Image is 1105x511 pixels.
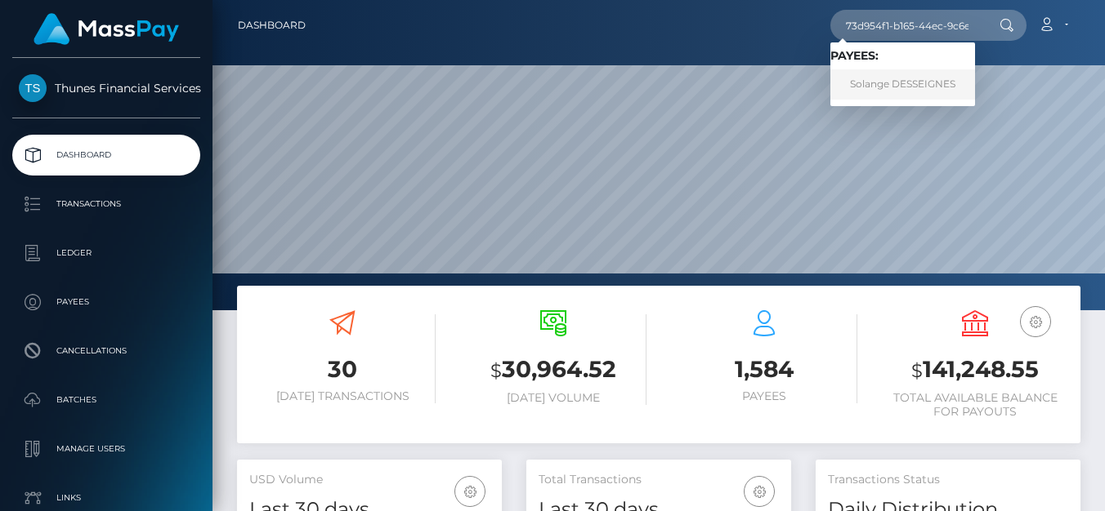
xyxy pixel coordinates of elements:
[830,49,975,63] h6: Payees:
[12,380,200,420] a: Batches
[238,8,306,42] a: Dashboard
[249,353,436,385] h3: 30
[19,486,194,510] p: Links
[12,233,200,273] a: Ledger
[12,135,200,176] a: Dashboard
[539,472,779,488] h5: Total Transactions
[828,472,1068,488] h5: Transactions Status
[19,192,194,216] p: Transactions
[34,13,179,45] img: MassPay Logo
[12,282,200,322] a: Payees
[671,389,857,403] h6: Payees
[12,184,200,224] a: Transactions
[830,10,984,41] input: Search...
[249,389,436,403] h6: [DATE] Transactions
[460,353,646,387] h3: 30,964.52
[19,74,47,102] img: Thunes Financial Services
[19,339,194,363] p: Cancellations
[19,241,194,265] p: Ledger
[249,472,490,488] h5: USD Volume
[19,437,194,461] p: Manage Users
[882,353,1068,387] h3: 141,248.55
[12,81,200,96] span: Thunes Financial Services
[19,143,194,167] p: Dashboard
[12,331,200,371] a: Cancellations
[19,290,194,314] p: Payees
[671,353,857,385] h3: 1,584
[911,359,923,382] small: $
[12,429,200,469] a: Manage Users
[830,69,975,100] a: Solange DESSEIGNES
[19,388,194,412] p: Batches
[460,391,646,405] h6: [DATE] Volume
[882,391,1068,419] h6: Total Available Balance for Payouts
[490,359,502,382] small: $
